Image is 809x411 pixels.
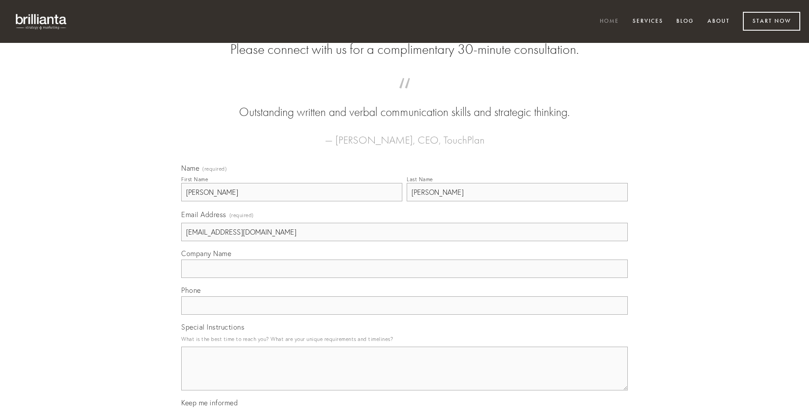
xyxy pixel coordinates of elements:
[181,41,628,58] h2: Please connect with us for a complimentary 30-minute consultation.
[181,286,201,295] span: Phone
[195,121,614,149] figcaption: — [PERSON_NAME], CEO, TouchPlan
[229,209,254,221] span: (required)
[181,176,208,183] div: First Name
[181,210,226,219] span: Email Address
[195,87,614,104] span: “
[407,176,433,183] div: Last Name
[181,323,244,331] span: Special Instructions
[202,166,227,172] span: (required)
[181,249,231,258] span: Company Name
[671,14,700,29] a: Blog
[181,164,199,172] span: Name
[594,14,625,29] a: Home
[627,14,669,29] a: Services
[181,398,238,407] span: Keep me informed
[195,87,614,121] blockquote: Outstanding written and verbal communication skills and strategic thinking.
[702,14,735,29] a: About
[181,333,628,345] p: What is the best time to reach you? What are your unique requirements and timelines?
[743,12,800,31] a: Start Now
[9,9,74,34] img: brillianta - research, strategy, marketing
